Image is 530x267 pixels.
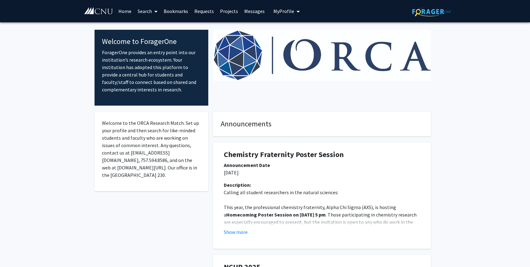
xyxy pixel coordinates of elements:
[217,0,241,22] a: Projects
[191,0,217,22] a: Requests
[226,212,326,218] strong: Homecoming Poster Session on [DATE] 5 pm
[224,181,420,189] div: Description:
[224,189,420,196] p: Calling all student researchers in the natural sciences:
[241,0,268,22] a: Messages
[224,228,248,236] button: Show more
[135,0,161,22] a: Search
[102,119,201,179] p: Welcome to the ORCA Research Match. Set up your profile and then search for like-minded students ...
[224,161,420,169] div: Announcement Date
[224,169,420,176] p: [DATE]
[161,0,191,22] a: Bookmarks
[213,30,431,81] img: Cover Image
[102,37,201,46] h4: Welcome to ForagerOne
[5,239,26,262] iframe: Chat
[273,8,294,14] span: My Profile
[84,7,113,15] img: Christopher Newport University Logo
[224,150,420,159] h1: Chemistry Fraternity Poster Session
[102,49,201,93] p: ForagerOne provides an entry point into our institution’s research ecosystem. Your institution ha...
[221,120,423,129] h4: Announcements
[115,0,135,22] a: Home
[412,7,451,16] img: ForagerOne Logo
